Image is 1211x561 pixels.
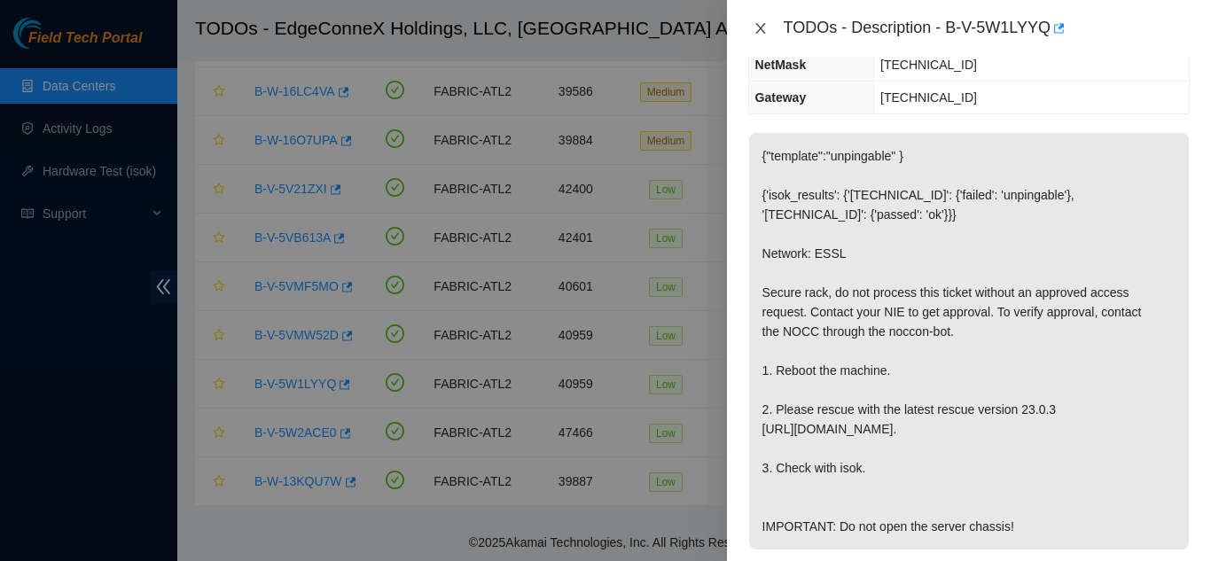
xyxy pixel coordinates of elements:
span: [TECHNICAL_ID] [880,90,977,105]
span: NetMask [755,58,807,72]
span: [TECHNICAL_ID] [880,58,977,72]
button: Close [748,20,773,37]
span: close [754,21,768,35]
div: TODOs - Description - B-V-5W1LYYQ [784,14,1190,43]
p: {"template":"unpingable" } {'isok_results': {'[TECHNICAL_ID]': {'failed': 'unpingable'}, '[TECHNI... [749,133,1189,549]
span: Gateway [755,90,807,105]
